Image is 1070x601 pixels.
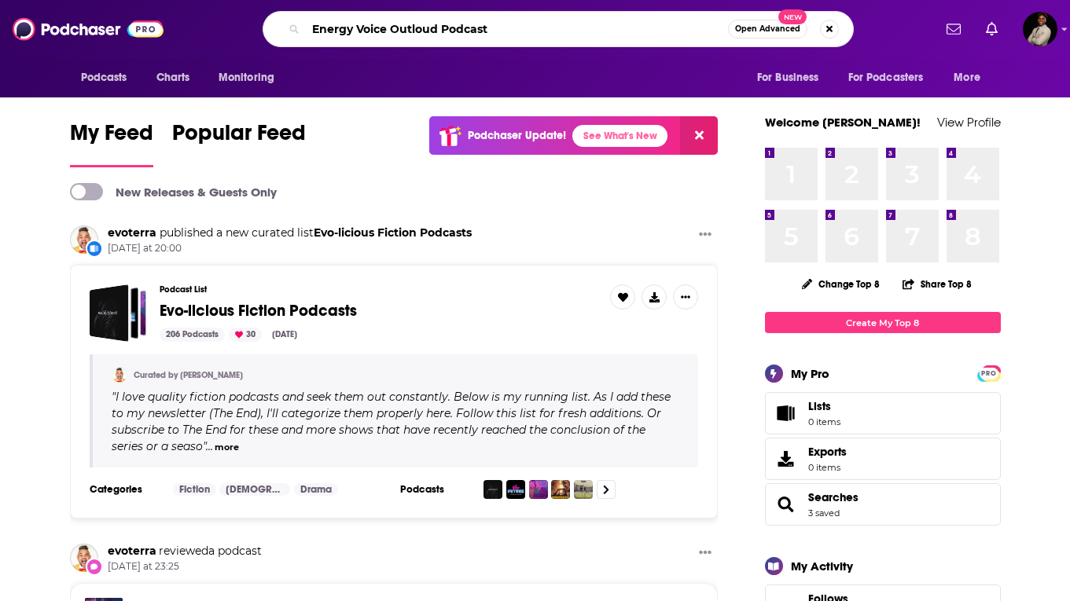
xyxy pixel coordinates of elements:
img: Gay Future [506,480,525,499]
a: Searches [770,493,802,515]
a: 3 saved [808,508,840,519]
h3: published a new curated list [108,225,472,240]
div: 30 [229,328,262,342]
a: Show notifications dropdown [980,16,1004,42]
span: More [954,67,980,89]
a: evoterra [108,544,156,558]
span: Lists [808,399,831,413]
a: Drama [294,483,338,496]
img: Podchaser - Follow, Share and Rate Podcasts [13,14,164,44]
a: Evo-licious Fiction Podcasts [314,225,472,240]
span: Lists [808,399,840,413]
a: See What's New [572,125,667,147]
img: User Profile [1023,12,1057,46]
button: open menu [746,63,839,93]
h3: Podcast List [160,284,598,295]
a: New Releases & Guests Only [70,183,277,200]
h3: Podcasts [400,483,471,496]
input: Search podcasts, credits, & more... [306,16,728,42]
a: Create My Top 8 [765,312,1001,333]
span: Lists [770,402,802,424]
a: Exports [765,438,1001,480]
div: 206 Podcasts [160,328,225,342]
button: open menu [838,63,947,93]
a: [DEMOGRAPHIC_DATA] & [DEMOGRAPHIC_DATA] [219,483,290,496]
button: Change Top 8 [792,274,890,294]
span: For Podcasters [848,67,924,89]
span: New [778,9,807,24]
button: open menu [943,63,1000,93]
span: For Business [757,67,819,89]
div: New List [86,240,103,257]
a: View Profile [937,115,1001,130]
span: " " [112,390,671,453]
button: Show More Button [693,225,718,245]
span: 0 items [808,416,840,427]
img: evoterra [70,225,98,254]
button: Open AdvancedNew [728,20,807,38]
a: Evo-licious Fiction Podcasts [160,302,357,320]
a: Searches [808,490,859,504]
span: reviewed [159,544,208,558]
button: Share Top 8 [902,269,973,299]
img: Hannahpocalypse [551,480,570,499]
img: Max & Ivan: Fugitives [574,480,593,499]
a: My Feed [70,119,153,167]
span: Charts [156,67,190,89]
span: PRO [980,368,998,379]
span: [DATE] at 23:25 [108,560,262,574]
button: Show More Button [673,284,698,310]
span: Popular Feed [172,119,306,156]
span: My Feed [70,119,153,156]
a: Welcome [PERSON_NAME]! [765,115,921,130]
a: evoterra [108,225,156,240]
span: Exports [808,445,847,459]
a: Charts [146,63,200,93]
span: [DATE] at 20:00 [108,242,472,255]
a: PRO [980,367,998,379]
div: My Activity [791,559,853,574]
button: open menu [70,63,148,93]
a: Fiction [173,483,216,496]
img: evoterra [112,367,127,383]
button: open menu [208,63,295,93]
a: Popular Feed [172,119,306,167]
h3: Categories [90,483,160,496]
img: Goodbye Blue Mondays [529,480,548,499]
div: New Review [86,558,103,575]
span: Open Advanced [735,25,800,33]
span: Monitoring [219,67,274,89]
div: a podcast [108,544,262,559]
button: more [215,441,239,454]
a: Curated by [PERSON_NAME] [134,370,243,380]
button: Show profile menu [1023,12,1057,46]
div: My Pro [791,366,829,381]
a: Lists [765,392,1001,434]
span: Exports [770,448,802,470]
a: Evo-licious Fiction Podcasts [90,284,147,342]
button: Show More Button [693,544,718,563]
span: Evo-licious Fiction Podcasts [160,301,357,321]
span: 0 items [808,462,847,473]
span: I love quality fiction podcasts and seek them out constantly. Below is my running list. As I add ... [112,390,671,453]
div: Search podcasts, credits, & more... [263,11,854,47]
img: evoterra [70,544,98,572]
p: Podchaser Update! [468,129,566,142]
div: [DATE] [266,328,303,342]
a: Show notifications dropdown [940,16,967,42]
img: Malevolent [484,480,502,499]
span: Logged in as Jeremiah_lineberger11 [1023,12,1057,46]
span: ... [206,439,213,453]
span: Podcasts [81,67,127,89]
span: Searches [765,483,1001,526]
